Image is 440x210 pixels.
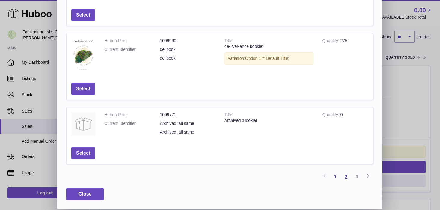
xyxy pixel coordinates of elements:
[330,171,341,182] a: 1
[160,112,216,118] dd: 1009771
[71,38,95,72] img: de-liver-ance booklet
[160,55,216,61] dd: delibook
[78,191,92,196] span: Close
[224,44,313,49] div: de-liver-ance booklet
[224,38,233,45] strong: Title
[71,83,95,95] button: Select
[71,147,95,159] button: Select
[104,121,160,126] dt: Current Identifier
[245,56,289,61] span: Option 1 = Default Title;
[71,9,95,21] button: Select
[66,188,104,200] button: Close
[104,38,160,44] dt: Huboo P no
[160,38,216,44] dd: 1009960
[224,52,313,65] div: Variation:
[71,112,95,136] img: Archived :Booklet
[104,112,160,118] dt: Huboo P no
[160,121,216,126] dd: Archived :all same
[160,129,216,135] dd: Archived :all same
[322,38,340,45] strong: Quantity
[224,112,233,119] strong: Title
[160,47,216,52] dd: delibook
[104,47,160,52] dt: Current Identifier
[322,112,340,119] strong: Quantity
[352,171,362,182] a: 3
[341,171,352,182] a: 2
[318,33,373,78] td: 275
[224,118,313,123] div: Archived :Booklet
[318,107,373,143] td: 0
